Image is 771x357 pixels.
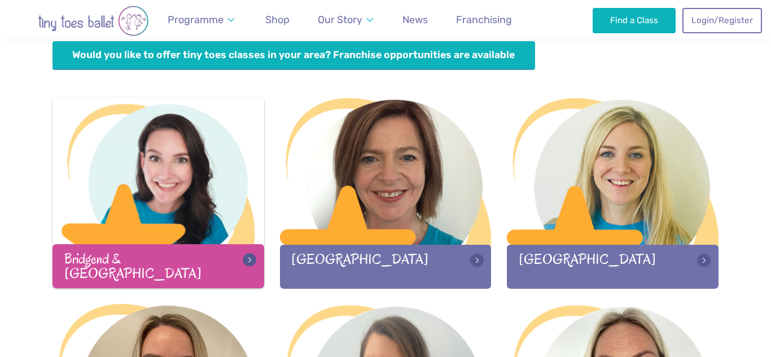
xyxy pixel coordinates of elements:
div: [GEOGRAPHIC_DATA] [507,245,719,288]
a: Programme [163,7,240,33]
a: Would you like to offer tiny toes classes in your area? Franchise opportunities are available [52,41,535,70]
a: Shop [260,7,295,33]
a: Our Story [313,7,379,33]
span: Programme [168,14,224,25]
span: News [402,14,428,25]
span: Shop [265,14,290,25]
span: Franchising [456,14,512,25]
a: News [397,7,433,33]
a: Find a Class [593,8,676,33]
a: [GEOGRAPHIC_DATA] [507,98,719,288]
a: Login/Register [682,8,761,33]
a: [GEOGRAPHIC_DATA] [280,98,492,288]
img: tiny toes ballet [14,6,172,36]
div: [GEOGRAPHIC_DATA] [280,245,492,288]
div: Bridgend & [GEOGRAPHIC_DATA] [52,244,264,288]
span: Our Story [318,14,362,25]
a: Franchising [451,7,517,33]
a: Bridgend & [GEOGRAPHIC_DATA] [52,98,264,288]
